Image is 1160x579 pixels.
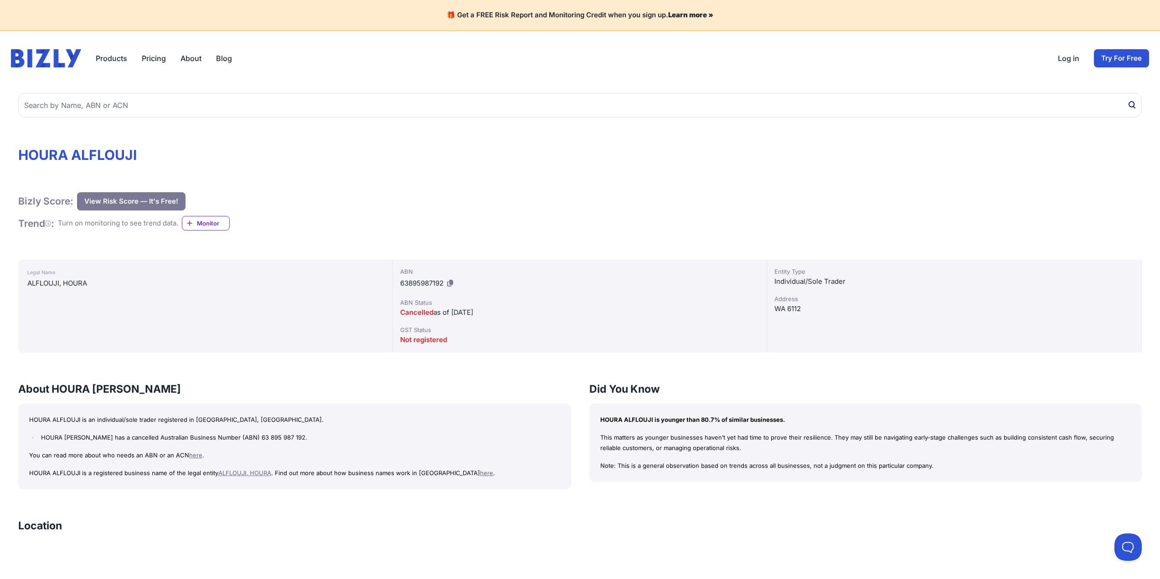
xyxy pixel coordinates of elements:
[180,53,201,64] a: About
[400,298,760,307] div: ABN Status
[400,335,447,344] span: Not registered
[216,53,232,64] a: Blog
[1114,533,1142,561] iframe: Toggle Customer Support
[1058,53,1079,64] a: Log in
[668,10,713,19] a: Learn more »
[39,432,560,443] li: HOURA [PERSON_NAME] has a cancelled Australian Business Number (ABN) 63 895 987 192.
[96,53,127,64] button: Products
[189,451,202,459] a: here
[29,468,560,478] p: HOURA ALFLOUJI is a registered business name of the legal entity . Find out more about how busine...
[18,518,62,533] h3: Location
[774,294,1134,303] div: Address
[142,53,166,64] a: Pricing
[400,308,433,317] span: Cancelled
[18,195,73,207] h1: Bizly Score:
[29,415,560,425] p: HOURA ALFLOUJI is an individual/sole trader registered in [GEOGRAPHIC_DATA], [GEOGRAPHIC_DATA].
[18,147,1142,163] h1: HOURA ALFLOUJI
[29,450,560,461] p: You can read more about who needs an ABN or an ACN .
[589,382,1142,396] h3: Did You Know
[218,469,271,477] a: ALFLOUJI, HOURA
[774,303,1134,314] div: WA 6112
[182,216,230,231] a: Monitor
[18,93,1142,118] input: Search by Name, ABN or ACN
[400,267,760,276] div: ABN
[774,276,1134,287] div: Individual/Sole Trader
[27,278,383,289] div: ALFLOUJI, HOURA
[400,279,443,287] span: 63895987192
[18,382,571,396] h3: About HOURA [PERSON_NAME]
[58,218,178,229] div: Turn on monitoring to see trend data.
[400,325,760,334] div: GST Status
[480,469,493,477] a: here
[77,192,186,210] button: View Risk Score — It's Free!
[400,307,760,318] div: as of [DATE]
[11,11,1149,20] h4: 🎁 Get a FREE Risk Report and Monitoring Credit when you sign up.
[197,219,229,228] span: Monitor
[600,432,1131,453] p: This matters as younger businesses haven’t yet had time to prove their resilience. They may still...
[600,415,1131,425] p: HOURA ALFLOUJI is younger than 80.7% of similar businesses.
[18,217,54,230] h1: Trend :
[600,461,1131,471] p: Note: This is a general observation based on trends across all businesses, not a judgment on this...
[27,267,383,278] div: Legal Name
[774,267,1134,276] div: Entity Type
[1094,49,1149,67] a: Try For Free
